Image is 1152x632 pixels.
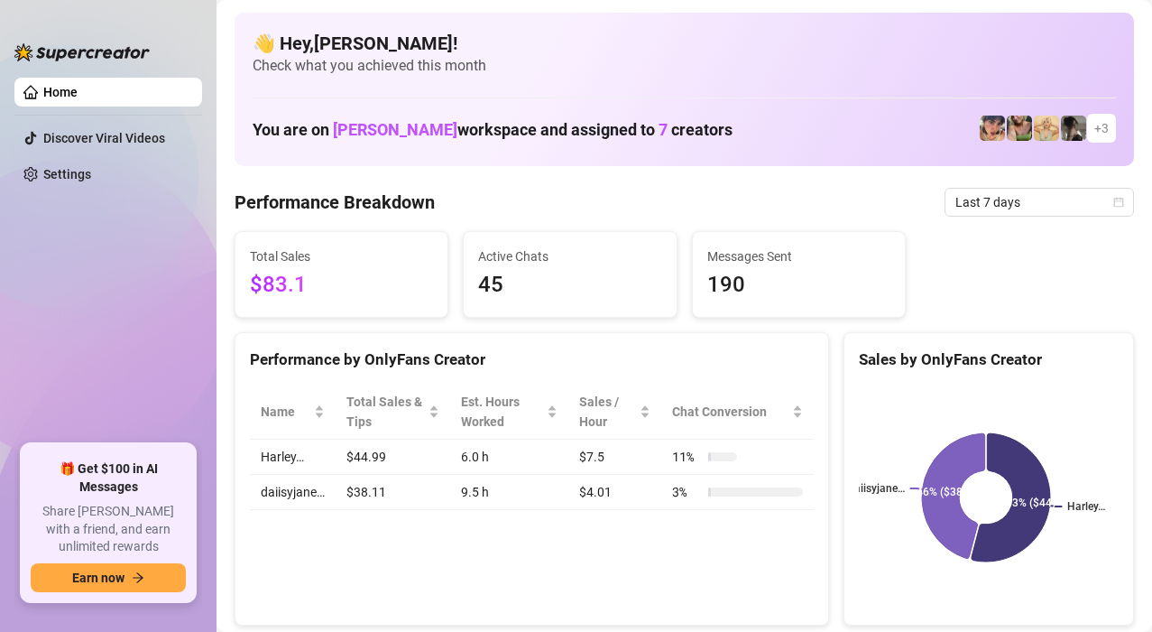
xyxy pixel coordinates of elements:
[672,482,701,502] span: 3 %
[955,189,1123,216] span: Last 7 days
[672,447,701,467] span: 11 %
[707,246,890,266] span: Messages Sent
[43,167,91,181] a: Settings
[478,268,661,302] span: 45
[579,392,636,432] span: Sales / Hour
[707,268,890,302] span: 190
[31,460,186,496] span: 🎁 Get $100 in AI Messages
[31,563,186,592] button: Earn nowarrow-right
[661,385,814,440] th: Chat Conversion
[235,190,435,215] h4: Performance Breakdown
[250,246,433,266] span: Total Sales
[461,392,544,432] div: Est. Hours Worked
[859,348,1119,372] div: Sales by OnlyFans Creator
[336,475,450,510] td: $38.11
[450,440,569,475] td: 6.0 h
[478,246,661,266] span: Active Chats
[250,385,336,440] th: Name
[261,402,310,422] span: Name
[253,31,1116,56] h4: 👋 Hey, [PERSON_NAME] !
[1061,116,1086,141] img: daiisyjane
[250,475,336,510] td: daiisyjane…
[1007,116,1032,141] img: dreamsofleana
[43,131,165,145] a: Discover Viral Videos
[1034,116,1059,141] img: Actually.Maria
[43,85,78,99] a: Home
[336,440,450,475] td: $44.99
[250,268,433,302] span: $83.1
[659,120,668,139] span: 7
[333,120,457,139] span: [PERSON_NAME]
[450,475,569,510] td: 9.5 h
[31,503,186,556] span: Share [PERSON_NAME] with a friend, and earn unlimited rewards
[336,385,450,440] th: Total Sales & Tips
[672,402,788,422] span: Chat Conversion
[250,348,814,372] div: Performance by OnlyFans Creator
[1091,571,1134,614] iframe: Intercom live chat
[848,482,905,495] text: daiisyjane…
[568,475,661,510] td: $4.01
[1113,197,1124,208] span: calendar
[1094,118,1109,138] span: + 3
[72,571,124,585] span: Earn now
[346,392,425,432] span: Total Sales & Tips
[253,120,733,140] h1: You are on workspace and assigned to creators
[568,385,661,440] th: Sales / Hour
[250,440,336,475] td: Harley…
[253,56,1116,76] span: Check what you achieved this month
[568,440,661,475] td: $7.5
[1068,500,1106,513] text: Harley…
[132,572,144,584] span: arrow-right
[980,116,1005,141] img: bonnierides
[14,43,150,61] img: logo-BBDzfeDw.svg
